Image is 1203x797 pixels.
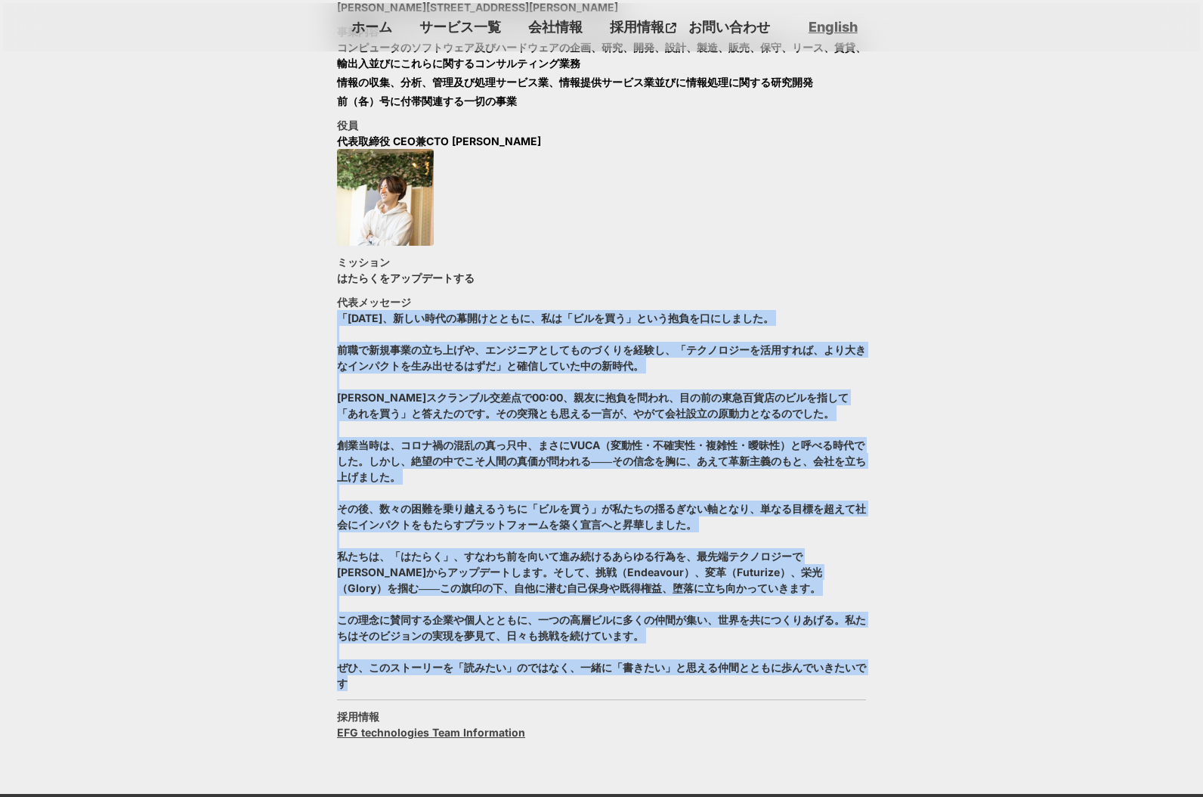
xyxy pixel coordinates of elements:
[809,17,858,36] a: English
[682,14,776,39] a: お問い合わせ
[522,14,589,39] a: 会社情報
[337,133,541,149] p: 代表取締役 CEO兼CTO [PERSON_NAME]
[337,254,390,270] h3: ミッション
[413,14,507,39] a: サービス一覧
[345,14,398,39] a: ホーム
[337,294,411,310] h3: 代表メッセージ
[337,117,358,133] h3: 役員
[337,270,475,286] p: はたらくをアップデートする
[604,14,682,39] a: 採用情報
[337,93,517,109] li: 前（各）号に付帯関連する一切の事業
[604,14,666,39] p: 採用情報
[337,74,813,90] li: 情報の収集、分析、管理及び処理サービス業、情報提供サービス業並びに情報処理に関する研究開発
[337,39,866,71] li: コンピュータのソフトウェア及びハードウェアの企画、研究、開発、設計、製造、販売、保守、リース、賃貸、輸出入並びにこれらに関するコンサルティング業務
[337,709,379,724] h3: 採用情報
[337,310,866,691] p: 「[DATE]、新しい時代の幕開けとともに、私は「ビルを買う」という抱負を口にしました。 前職で新規事業の立ち上げや、エンジニアとしてものづくりを経験し、「テクノロジーを活用すれば、より大きなイ...
[337,724,525,740] a: EFG technologies Team Information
